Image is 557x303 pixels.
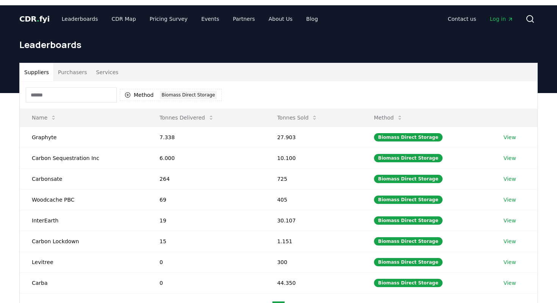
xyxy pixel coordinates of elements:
span: . [37,14,39,23]
div: Biomass Direct Storage [374,175,443,183]
td: Carba [20,272,147,293]
div: Biomass Direct Storage [374,133,443,141]
div: Biomass Direct Storage [374,154,443,162]
button: Purchasers [53,63,92,81]
button: Name [26,110,63,125]
a: View [504,134,516,141]
a: View [504,217,516,224]
div: Biomass Direct Storage [374,216,443,225]
a: Contact us [442,12,482,26]
div: Biomass Direct Storage [374,279,443,287]
td: Woodcache PBC [20,189,147,210]
td: 69 [147,189,265,210]
td: 300 [265,252,361,272]
a: Leaderboards [56,12,104,26]
td: 15 [147,231,265,252]
a: Blog [300,12,324,26]
a: View [504,279,516,287]
td: 27.903 [265,127,361,148]
td: 19 [147,210,265,231]
td: 10.100 [265,148,361,168]
td: Carbon Lockdown [20,231,147,252]
td: InterEarth [20,210,147,231]
div: Biomass Direct Storage [160,91,217,99]
div: Biomass Direct Storage [374,258,443,266]
td: Carbon Sequestration Inc [20,148,147,168]
a: View [504,238,516,245]
td: 725 [265,168,361,189]
a: CDR Map [106,12,142,26]
td: 0 [147,272,265,293]
td: Carbonsate [20,168,147,189]
div: Biomass Direct Storage [374,237,443,246]
a: View [504,258,516,266]
nav: Main [442,12,519,26]
td: 1.151 [265,231,361,252]
td: 0 [147,252,265,272]
a: CDR.fyi [19,14,50,24]
span: CDR fyi [19,14,50,23]
div: Biomass Direct Storage [374,196,443,204]
nav: Main [56,12,324,26]
a: About Us [263,12,299,26]
button: Method [368,110,409,125]
td: 6.000 [147,148,265,168]
a: Events [195,12,225,26]
td: 44.350 [265,272,361,293]
td: 30.107 [265,210,361,231]
span: Log in [490,15,513,23]
button: Services [92,63,123,81]
a: View [504,196,516,204]
a: Pricing Survey [144,12,194,26]
td: 264 [147,168,265,189]
a: View [504,154,516,162]
h1: Leaderboards [19,39,538,51]
td: 7.338 [147,127,265,148]
button: Tonnes Delivered [153,110,220,125]
a: Partners [227,12,261,26]
button: Suppliers [20,63,53,81]
a: View [504,175,516,183]
button: Tonnes Sold [271,110,324,125]
button: MethodBiomass Direct Storage [120,89,222,101]
td: Levitree [20,252,147,272]
a: Log in [484,12,519,26]
td: 405 [265,189,361,210]
td: Graphyte [20,127,147,148]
